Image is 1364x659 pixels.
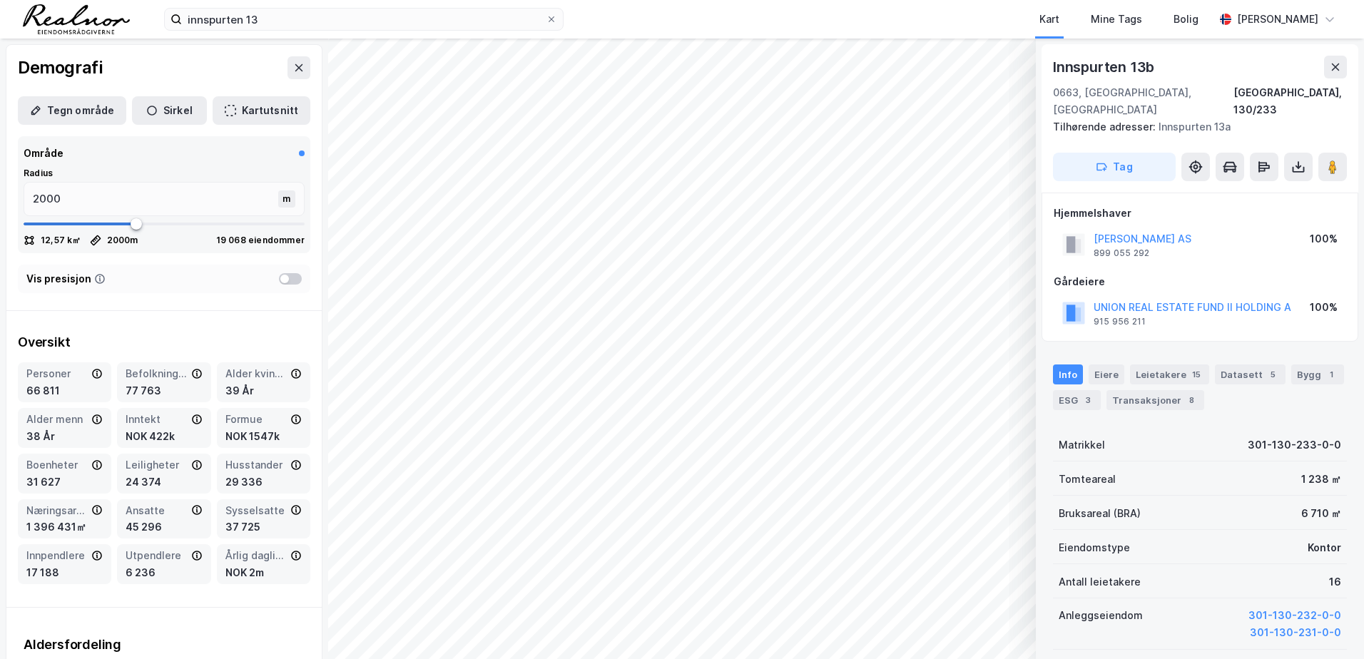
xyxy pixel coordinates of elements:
[278,190,295,208] div: m
[1174,11,1198,28] div: Bolig
[26,382,103,399] div: 66 811
[126,428,202,445] div: NOK 422k
[1329,573,1341,591] div: 16
[182,9,546,30] input: Søk på adresse, matrikkel, gårdeiere, leietakere eller personer
[126,502,188,519] div: Ansatte
[1053,84,1233,118] div: 0663, [GEOGRAPHIC_DATA], [GEOGRAPHIC_DATA]
[1130,364,1209,384] div: Leietakere
[1091,11,1142,28] div: Mine Tags
[1059,505,1141,522] div: Bruksareal (BRA)
[1054,205,1346,222] div: Hjemmelshaver
[1248,607,1341,624] button: 301-130-232-0-0
[1059,607,1143,624] div: Anleggseiendom
[225,382,302,399] div: 39 År
[225,456,287,474] div: Husstander
[216,235,305,246] div: 19 068 eiendommer
[26,365,88,382] div: Personer
[26,502,88,519] div: Næringsareal
[24,183,281,215] input: m
[1039,11,1059,28] div: Kart
[1106,390,1204,410] div: Transaksjoner
[1233,84,1347,118] div: [GEOGRAPHIC_DATA], 130/233
[1054,273,1346,290] div: Gårdeiere
[1266,367,1280,382] div: 5
[126,474,202,491] div: 24 374
[1053,364,1083,384] div: Info
[26,411,88,428] div: Alder menn
[225,365,287,382] div: Alder kvinner
[26,518,103,536] div: 1 396 431㎡
[1094,247,1149,259] div: 899 055 292
[24,145,63,162] div: Område
[126,456,188,474] div: Leiligheter
[24,168,305,179] div: Radius
[225,564,302,581] div: NOK 2m
[26,270,91,287] div: Vis presisjon
[1059,436,1105,454] div: Matrikkel
[225,518,302,536] div: 37 725
[41,235,81,246] div: 12,57 k㎡
[126,518,202,536] div: 45 296
[132,96,207,125] button: Sirkel
[1291,364,1344,384] div: Bygg
[225,411,287,428] div: Formue
[1324,367,1338,382] div: 1
[1189,367,1203,382] div: 15
[26,428,103,445] div: 38 År
[1301,505,1341,522] div: 6 710 ㎡
[225,547,287,564] div: Årlig dagligvareforbruk
[126,564,202,581] div: 6 236
[126,547,188,564] div: Utpendlere
[1089,364,1124,384] div: Eiere
[225,502,287,519] div: Sysselsatte
[1053,153,1176,181] button: Tag
[107,235,138,246] div: 2000 m
[126,411,188,428] div: Inntekt
[1308,539,1341,556] div: Kontor
[18,96,126,125] button: Tegn område
[1059,471,1116,488] div: Tomteareal
[225,428,302,445] div: NOK 1547k
[1310,299,1338,316] div: 100%
[1053,390,1101,410] div: ESG
[1293,591,1364,659] div: Kontrollprogram for chat
[26,456,88,474] div: Boenheter
[1059,573,1141,591] div: Antall leietakere
[225,474,302,491] div: 29 336
[18,334,310,351] div: Oversikt
[1184,393,1198,407] div: 8
[1310,230,1338,247] div: 100%
[1237,11,1318,28] div: [PERSON_NAME]
[126,365,188,382] div: Befolkning dagtid
[1059,539,1130,556] div: Eiendomstype
[23,4,130,34] img: realnor-logo.934646d98de889bb5806.png
[126,382,202,399] div: 77 763
[1215,364,1286,384] div: Datasett
[213,96,310,125] button: Kartutsnitt
[1081,393,1095,407] div: 3
[1293,591,1364,659] iframe: Chat Widget
[1301,471,1341,488] div: 1 238 ㎡
[26,547,88,564] div: Innpendlere
[1248,436,1341,454] div: 301-130-233-0-0
[18,56,102,79] div: Demografi
[1053,118,1335,136] div: Innspurten 13a
[1094,316,1146,327] div: 915 956 211
[1053,121,1159,133] span: Tilhørende adresser:
[26,474,103,491] div: 31 627
[1250,624,1341,641] button: 301-130-231-0-0
[1053,56,1157,78] div: Innspurten 13b
[24,636,305,653] div: Aldersfordeling
[26,564,103,581] div: 17 188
